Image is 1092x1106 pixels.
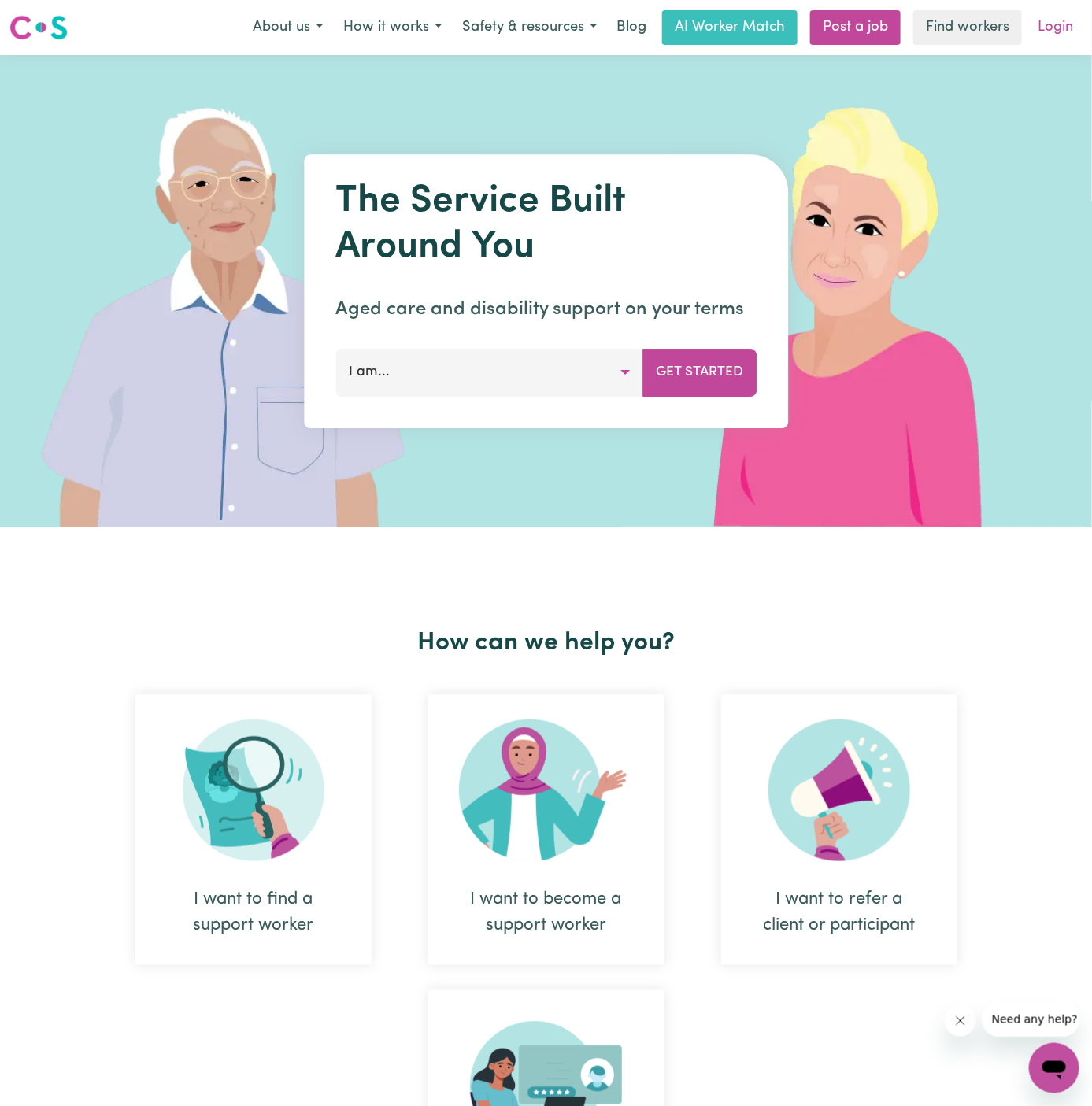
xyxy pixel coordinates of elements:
[452,11,607,44] button: Safety & resources
[459,719,634,861] img: Become Worker
[428,694,664,965] div: I want to become a support worker
[768,719,910,861] img: Refer
[335,179,757,270] h1: The Service Built Around You
[9,9,68,46] a: Careseekers logo
[1028,10,1083,45] a: Login
[945,1005,976,1037] iframe: Close message
[913,10,1022,45] a: Find workers
[642,349,757,396] button: Get Started
[335,349,643,396] button: I am...
[607,10,656,45] a: Blog
[183,719,324,861] img: Search
[107,628,986,658] h2: How can we help you?
[662,10,798,45] a: AI Worker Match
[721,694,957,965] div: I want to refer a client or participant
[466,886,627,938] div: I want to become a support worker
[1029,1043,1079,1093] iframe: Button to launch messaging window
[983,1002,1079,1037] iframe: Message from company
[335,295,757,324] p: Aged care and disability support on your terms
[242,11,333,44] button: About us
[135,694,372,965] div: I want to find a support worker
[759,886,920,938] div: I want to refer a client or participant
[173,886,334,938] div: I want to find a support worker
[9,13,68,42] img: Careseekers logo
[810,10,901,45] a: Post a job
[333,11,452,44] button: How it works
